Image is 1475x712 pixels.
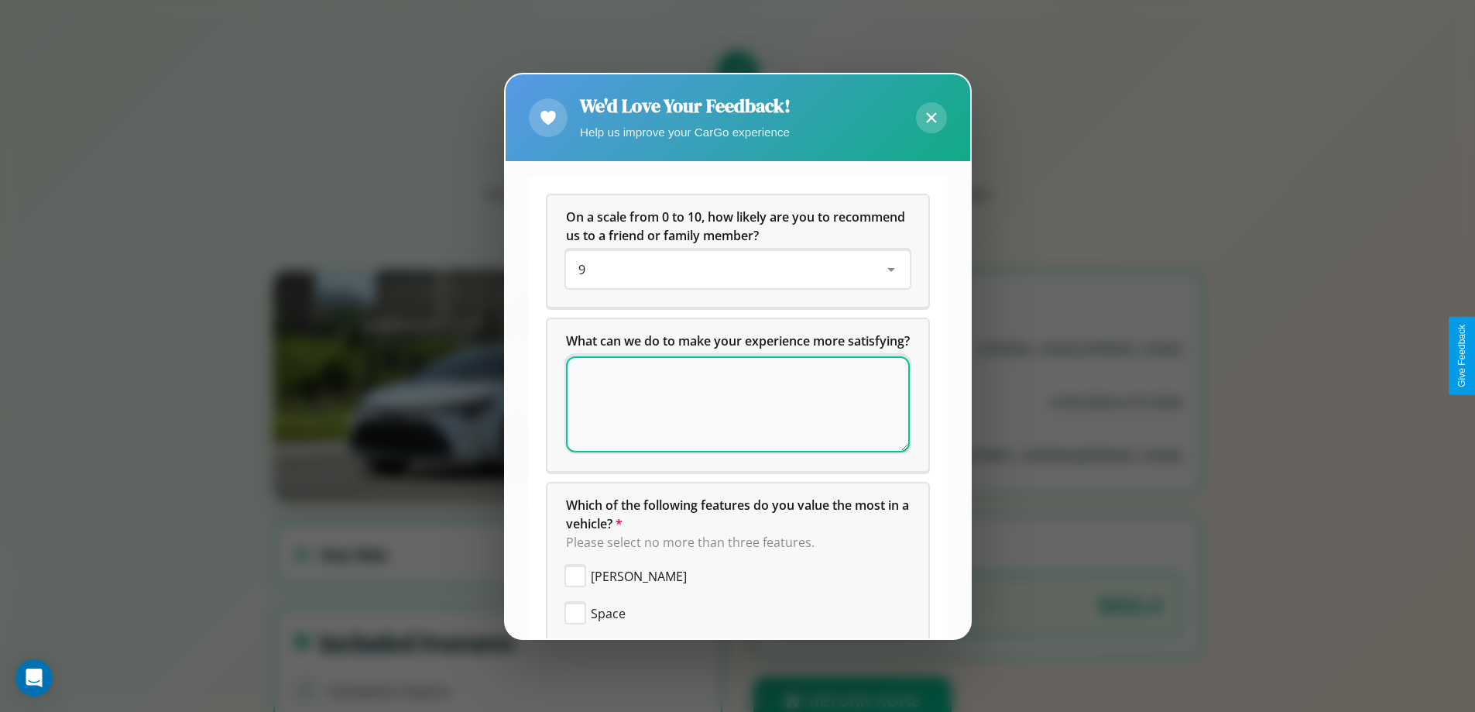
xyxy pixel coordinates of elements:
[591,604,626,623] span: Space
[580,93,791,119] h2: We'd Love Your Feedback!
[15,659,53,697] div: Open Intercom Messenger
[547,195,928,307] div: On a scale from 0 to 10, how likely are you to recommend us to a friend or family member?
[578,261,585,278] span: 9
[566,208,910,245] h5: On a scale from 0 to 10, how likely are you to recommend us to a friend or family member?
[566,251,910,288] div: On a scale from 0 to 10, how likely are you to recommend us to a friend or family member?
[580,122,791,143] p: Help us improve your CarGo experience
[566,208,908,244] span: On a scale from 0 to 10, how likely are you to recommend us to a friend or family member?
[1456,325,1467,387] div: Give Feedback
[566,497,912,532] span: Which of the following features do you value the most in a vehicle?
[566,534,815,551] span: Please select no more than three features.
[566,332,910,349] span: What can we do to make your experience more satisfying?
[591,567,687,586] span: [PERSON_NAME]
